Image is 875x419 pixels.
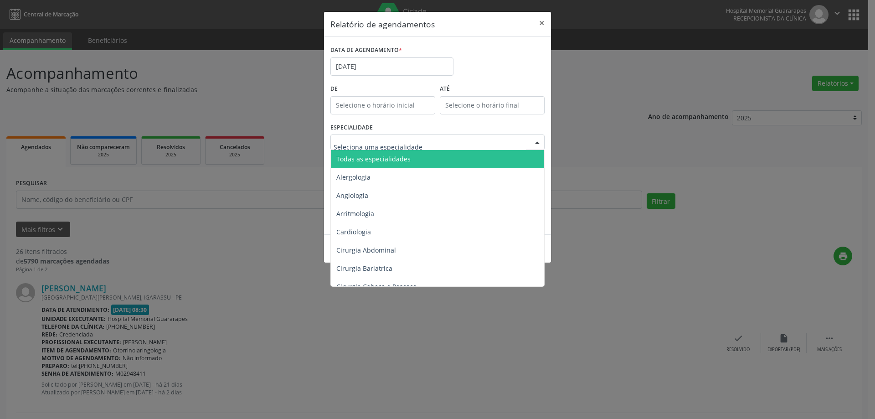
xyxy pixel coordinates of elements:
label: ESPECIALIDADE [330,121,373,135]
input: Selecione o horário final [440,96,545,114]
button: Close [533,12,551,34]
span: Cirurgia Abdominal [336,246,396,254]
span: Todas as especialidades [336,155,411,163]
h5: Relatório de agendamentos [330,18,435,30]
span: Cirurgia Cabeça e Pescoço [336,282,417,291]
span: Cardiologia [336,228,371,236]
input: Seleciona uma especialidade [334,138,526,156]
span: Angiologia [336,191,368,200]
label: ATÉ [440,82,545,96]
input: Selecione uma data ou intervalo [330,57,453,76]
span: Alergologia [336,173,371,181]
span: Arritmologia [336,209,374,218]
label: DATA DE AGENDAMENTO [330,43,402,57]
label: De [330,82,435,96]
span: Cirurgia Bariatrica [336,264,392,273]
input: Selecione o horário inicial [330,96,435,114]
